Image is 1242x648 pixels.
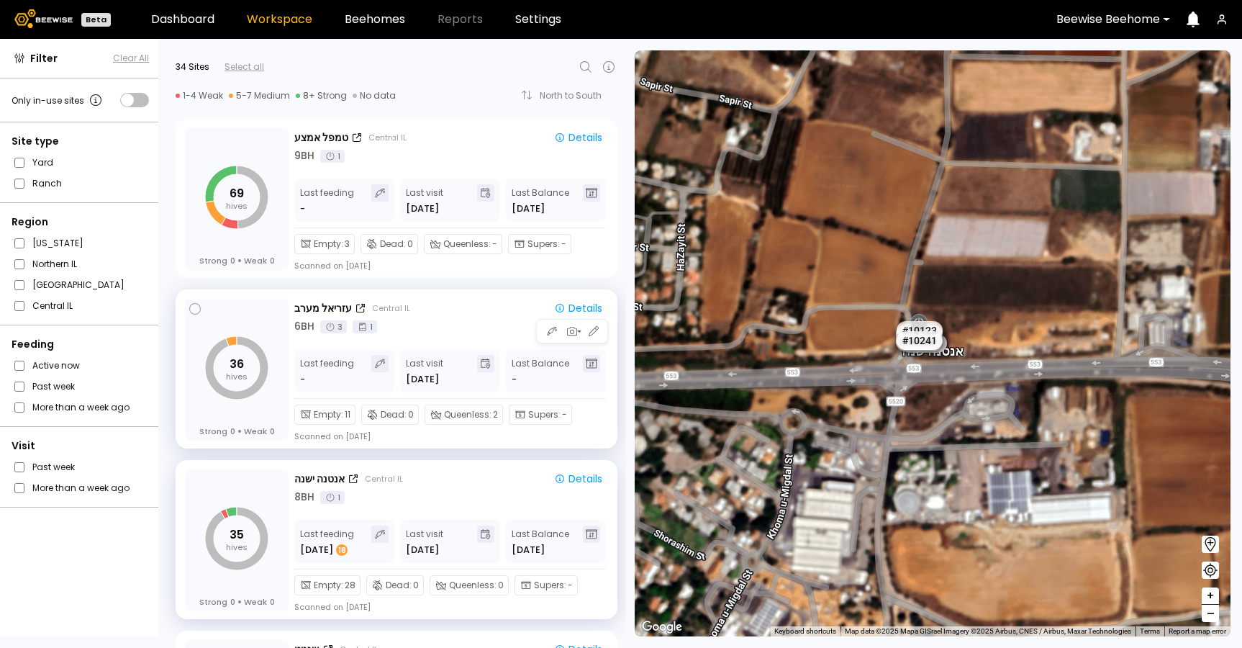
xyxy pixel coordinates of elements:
span: Dead : [381,408,407,421]
div: - [300,372,307,387]
button: + [1202,588,1219,605]
button: – [1202,605,1219,622]
span: - [562,408,567,421]
tspan: hives [226,541,248,553]
span: 0 [270,256,275,266]
div: Strong Weak [199,256,275,266]
a: Beehomes [345,14,405,25]
div: Strong Weak [199,597,275,607]
span: [DATE] [406,202,439,216]
tspan: 35 [230,526,244,543]
span: Dead : [386,579,412,592]
label: [US_STATE] [32,235,83,251]
button: Details [548,299,608,318]
label: Active now [32,358,80,373]
div: Last visit [406,355,443,387]
span: 3 [345,238,350,251]
button: Details [548,469,608,488]
div: Details [554,474,602,484]
span: Queenless : [443,238,491,251]
span: 28 [345,579,355,592]
span: 0 [498,579,504,592]
button: Clear All [113,52,149,65]
tspan: 36 [230,356,244,372]
label: More than a week ago [32,480,130,495]
span: Empty : [314,408,343,421]
span: - [568,579,573,592]
div: 8+ Strong [296,90,347,102]
div: Last visit [406,526,443,557]
span: 2 [493,408,498,421]
a: Report a map error [1169,627,1226,635]
span: Queenless : [449,579,497,592]
div: טמפל אמצע [294,130,348,145]
span: – [1207,605,1215,623]
div: Strong Weak [199,426,275,436]
span: [DATE] [406,372,439,387]
div: Last Balance [512,526,569,557]
span: 0 [407,238,413,251]
div: 9 BH [294,148,314,163]
span: - [561,238,566,251]
div: Only in-use sites [12,91,104,109]
span: + [1206,587,1215,605]
tspan: 69 [230,185,244,202]
div: Details [554,303,602,313]
span: Supers : [528,408,561,421]
div: עזריאל מערב [294,301,352,316]
span: Reports [438,14,483,25]
span: 0 [270,597,275,607]
label: More than a week ago [32,400,130,415]
div: Central IL [365,473,403,485]
a: Workspace [247,14,312,25]
span: 11 [345,408,350,421]
span: - [512,372,517,387]
div: Details [554,132,602,143]
div: Scanned on [DATE] [294,601,371,613]
div: - [300,202,307,216]
img: Google [638,618,686,636]
div: Select all [225,60,264,73]
tspan: hives [226,371,248,382]
label: Northern IL [32,256,77,271]
span: Empty : [314,579,343,592]
span: [DATE] [406,543,439,557]
a: Open this area in Google Maps (opens a new window) [638,618,686,636]
div: Feeding [12,337,149,352]
button: Keyboard shortcuts [774,626,836,636]
div: Beta [81,13,111,27]
div: 1 [353,320,377,333]
div: 1-4 Weak [176,90,223,102]
div: Central IL [368,132,407,143]
span: 0 [230,256,235,266]
div: North to South [540,91,612,100]
img: Beewise logo [14,9,73,28]
span: - [492,238,497,251]
label: Past week [32,459,75,474]
span: 0 [230,597,235,607]
span: Dead : [380,238,406,251]
div: Central IL [372,302,410,314]
span: Map data ©2025 Mapa GISrael Imagery ©2025 Airbus, CNES / Airbus, Maxar Technologies [845,627,1131,635]
div: Scanned on [DATE] [294,431,371,442]
span: Empty : [314,238,343,251]
span: 0 [408,408,414,421]
label: Past week [32,379,75,394]
span: Filter [30,51,58,66]
div: [DATE] [300,543,349,557]
span: 0 [230,426,235,436]
span: [DATE] [512,202,545,216]
div: Visit [12,438,149,454]
a: Dashboard [151,14,214,25]
div: No data [353,90,396,102]
a: Settings [515,14,561,25]
a: Terms (opens in new tab) [1140,627,1160,635]
div: 1 [320,150,345,163]
label: Central IL [32,298,73,313]
div: 6 BH [294,319,314,334]
label: [GEOGRAPHIC_DATA] [32,277,124,292]
div: 34 Sites [176,60,209,73]
div: 3 [320,320,347,333]
div: 1 [320,491,345,504]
